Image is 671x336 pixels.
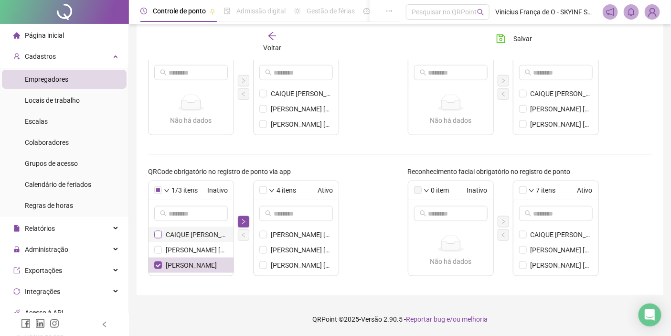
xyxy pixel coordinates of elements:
li: ERICK FILIPE FERREIRA OLIVEIRA [254,242,339,258]
li: JANEVAL LOPES SILVA [149,258,234,273]
li: CAIQUE SOUZA OLIVEIRA [513,227,598,242]
span: Ativo [558,185,593,195]
span: Voltar [263,44,281,52]
span: 7 itens [536,185,556,195]
span: api [13,309,20,316]
span: down [424,188,429,194]
span: [PERSON_NAME] [PERSON_NAME] [531,119,593,130]
span: [PERSON_NAME] [PERSON_NAME] [531,104,593,114]
span: [PERSON_NAME] [PERSON_NAME] [531,275,593,286]
span: [PERSON_NAME] [PERSON_NAME] [271,134,333,145]
span: [PERSON_NAME] [PERSON_NAME] [166,245,228,255]
div: Open Intercom Messenger [639,303,661,326]
span: Exportações [25,267,62,274]
span: search [265,210,272,217]
span: [PERSON_NAME] [PERSON_NAME] [271,229,333,240]
span: ellipsis [386,8,393,14]
span: instagram [50,319,59,328]
span: down [164,188,170,194]
span: CAIQUE [PERSON_NAME] [PERSON_NAME] [531,229,593,240]
span: [PERSON_NAME] [PERSON_NAME] [531,245,593,255]
li: ELIEL DE CERQUEIRA CABRAL [513,242,598,258]
span: sun [294,8,301,14]
span: Reportar bug e/ou melhoria [406,316,488,324]
li: CAIQUE SOUZA OLIVEIRA [254,86,339,101]
span: 1/3 itens [171,185,198,195]
span: CAIQUE [PERSON_NAME] [PERSON_NAME] [531,88,593,99]
div: Não há dados [152,115,230,126]
span: search [420,210,426,217]
div: Não há dados [412,256,490,267]
span: Locais de trabalho [25,97,80,104]
span: [PERSON_NAME] [PERSON_NAME] [271,275,333,286]
span: [PERSON_NAME] [PERSON_NAME] [531,134,593,145]
span: [PERSON_NAME] [PERSON_NAME] [271,104,333,114]
span: search [525,69,532,76]
label: QRCode obrigatório no registro de ponto via app [148,166,297,177]
span: search [525,210,532,217]
div: Não há dados [412,115,490,126]
span: Versão [361,316,382,324]
span: [PERSON_NAME] [PERSON_NAME] [531,260,593,271]
img: 84670 [645,5,660,19]
span: lock [13,246,20,253]
span: user-add [13,53,20,60]
li: CAIQUE SOUZA OLIVEIRA [149,227,234,242]
span: right [241,219,246,225]
span: export [13,267,20,274]
span: search [420,69,426,76]
span: Salvar [513,33,532,44]
li: ELIEL DE CERQUEIRA CABRAL [254,227,339,242]
li: VERONICA LIMA RAMOS [254,273,339,288]
span: left [101,321,108,328]
span: clock-circle [140,8,147,14]
li: ERICK FILIPE FERREIRA OLIVEIRA [254,117,339,132]
li: FERNANDA LIMA RAMOS [513,273,598,288]
span: Gestão de férias [307,7,355,15]
span: Acesso à API [25,309,64,316]
span: bell [627,8,636,16]
span: [PERSON_NAME] [PERSON_NAME] [271,119,333,130]
span: [PERSON_NAME] [PERSON_NAME] [271,260,333,271]
span: search [160,210,167,217]
span: CAIQUE [PERSON_NAME] [PERSON_NAME] [166,229,228,240]
li: FERNANDA LIMA RAMOS [254,132,339,147]
span: facebook [21,319,31,328]
li: FERNANDA LIMA RAMOS [149,242,234,258]
span: Admissão digital [236,7,286,15]
span: down [269,188,275,194]
span: Regras de horas [25,202,73,209]
li: ERICK FILIPE FERREIRA OLIVEIRA [513,258,598,273]
span: [PERSON_NAME] [166,260,228,271]
span: search [477,9,484,16]
li: CAIQUE SOUZA OLIVEIRA [513,86,598,101]
span: Administração [25,246,68,253]
span: Relatórios [25,225,55,232]
span: dashboard [363,8,370,14]
span: Integrações [25,288,60,295]
span: Empregadores [25,76,68,83]
span: CAIQUE [PERSON_NAME] [PERSON_NAME] [271,88,333,99]
span: Inativo [200,185,228,195]
span: Escalas [25,118,48,125]
button: Salvar [489,31,539,46]
span: Vinicius França de O - SKYINF SOLUÇÕES EM TEC. DA INFORMAÇÃO [495,7,597,17]
li: ELIEL DE CERQUEIRA CABRAL [254,101,339,117]
span: 0 item [431,185,449,195]
span: Controle de ponto [153,7,206,15]
li: ERICK FILIPE FERREIRA OLIVEIRA [513,117,598,132]
span: file [13,225,20,232]
span: Calendário de feriados [25,181,91,188]
span: file-done [224,8,231,14]
span: save [496,34,506,43]
li: FERNANDA LIMA RAMOS [513,132,598,147]
span: [PERSON_NAME] [PERSON_NAME] [271,245,333,255]
span: search [265,69,272,76]
span: notification [606,8,615,16]
li: ELIEL DE CERQUEIRA CABRAL [513,101,598,117]
span: 4 itens [277,185,296,195]
span: Grupos de acesso [25,160,78,167]
li: MARCELO FREIRE DANTAS [254,258,339,273]
span: search [160,69,167,76]
span: Ativo [298,185,333,195]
